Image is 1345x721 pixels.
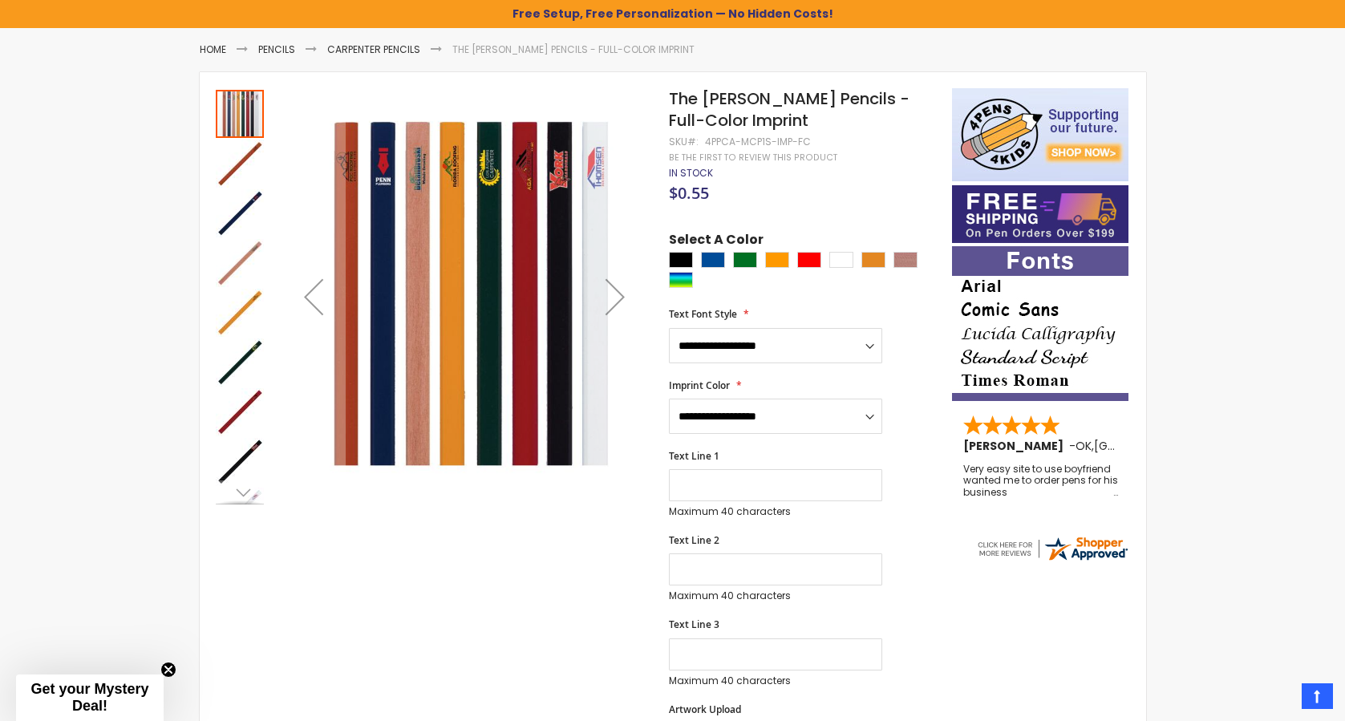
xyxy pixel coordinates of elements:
[200,43,226,56] a: Home
[975,553,1129,566] a: 4pens.com certificate URL
[669,703,741,716] span: Artwork Upload
[669,307,737,321] span: Text Font Style
[30,681,148,714] span: Get your Mystery Deal!
[669,505,882,518] p: Maximum 40 characters
[583,88,647,504] div: Next
[733,252,757,268] div: Green
[669,589,882,602] p: Maximum 40 characters
[669,252,693,268] div: Black
[452,43,695,56] li: The [PERSON_NAME] Pencils - Full-Color Imprint
[216,237,265,287] div: The Carpenter Pencils - Full-Color Imprint
[1069,438,1212,454] span: - ,
[952,185,1128,243] img: Free shipping on orders over $199
[975,534,1129,563] img: 4pens.com widget logo
[216,88,265,138] div: The Carpenter Pencils - Full-Color Imprint
[160,662,176,678] button: Close teaser
[216,138,265,188] div: The Carpenter Pencils - Full-Color Imprint
[216,188,265,237] div: The Carpenter Pencils - Full-Color Imprint
[669,167,713,180] div: Availability
[258,43,295,56] a: Pencils
[1094,438,1212,454] span: [GEOGRAPHIC_DATA]
[701,252,725,268] div: Dark Blue
[669,449,719,463] span: Text Line 1
[216,436,265,486] div: The Carpenter Pencils - Full-Color Imprint
[216,189,264,237] img: The Carpenter Pencils - Full-Color Imprint
[327,43,420,56] a: Carpenter Pencils
[216,337,265,387] div: The Carpenter Pencils - Full-Color Imprint
[963,464,1119,498] div: Very easy site to use boyfriend wanted me to order pens for his business
[281,111,647,478] img: The Carpenter Pencils - Full-Color Imprint
[705,136,811,148] div: 4PPCA-MCP1S-IMP-FC
[669,152,837,164] a: Be the first to review this product
[216,387,265,436] div: The Carpenter Pencils - Full-Color Imprint
[216,239,264,287] img: The Carpenter Pencils - Full-Color Imprint
[216,438,264,486] img: The Carpenter Pencils - Full-Color Imprint
[893,252,918,268] div: Natural
[669,379,730,392] span: Imprint Color
[669,135,699,148] strong: SKU
[765,252,789,268] div: Orange
[282,88,346,504] div: Previous
[216,289,264,337] img: The Carpenter Pencils - Full-Color Imprint
[797,252,821,268] div: Red
[16,674,164,721] div: Get your Mystery Deal!Close teaser
[952,88,1128,181] img: 4pens 4 kids
[669,272,693,288] div: Assorted
[216,140,264,188] img: The Carpenter Pencils - Full-Color Imprint
[861,252,885,268] div: School Bus Yellow
[669,674,882,687] p: Maximum 40 characters
[829,252,853,268] div: White
[216,287,265,337] div: The Carpenter Pencils - Full-Color Imprint
[669,87,909,132] span: The [PERSON_NAME] Pencils - Full-Color Imprint
[669,618,719,631] span: Text Line 3
[952,246,1128,401] img: font-personalization-examples
[669,231,764,253] span: Select A Color
[1302,683,1333,709] a: Top
[669,533,719,547] span: Text Line 2
[216,338,264,387] img: The Carpenter Pencils - Full-Color Imprint
[963,438,1069,454] span: [PERSON_NAME]
[216,388,264,436] img: The Carpenter Pencils - Full-Color Imprint
[669,166,713,180] span: In stock
[216,480,264,504] div: Next
[1076,438,1092,454] span: OK
[669,182,709,204] span: $0.55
